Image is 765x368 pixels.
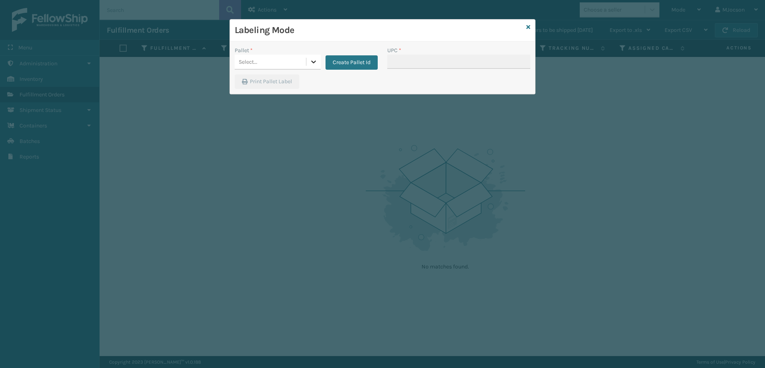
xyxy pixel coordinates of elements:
div: Select... [239,58,257,66]
h3: Labeling Mode [235,24,523,36]
label: Pallet [235,46,253,55]
label: UPC [387,46,401,55]
button: Create Pallet Id [326,55,378,70]
button: Print Pallet Label [235,74,299,89]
